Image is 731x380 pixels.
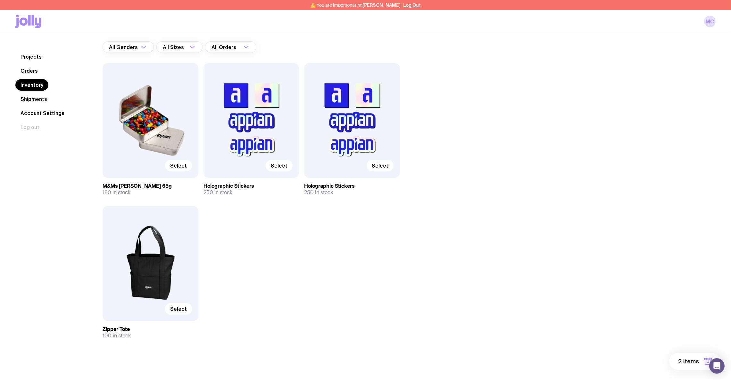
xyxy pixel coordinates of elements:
a: Account Settings [15,107,70,119]
span: All Orders [212,41,237,53]
a: Orders [15,65,43,77]
a: Inventory [15,79,48,91]
div: Search for option [103,41,154,53]
span: [PERSON_NAME] [362,3,401,8]
button: Log Out [403,3,421,8]
span: 100 in stock [103,333,131,339]
div: Open Intercom Messenger [709,358,725,374]
span: Select [170,162,187,169]
a: Shipments [15,93,52,105]
a: Projects [15,51,47,62]
button: Log out [15,121,45,133]
span: 250 in stock [204,189,232,196]
span: Select [271,162,287,169]
span: 180 in stock [103,189,130,196]
div: Search for option [205,41,256,53]
a: MC [704,16,716,27]
span: All Genders [109,41,139,53]
h3: Holographic Stickers [204,183,299,189]
span: All Sizes [163,41,185,53]
span: Select [170,306,187,312]
button: 2 items [669,353,721,370]
input: Search for option [237,41,242,53]
span: 250 in stock [304,189,333,196]
span: Select [372,162,388,169]
h3: M&Ms [PERSON_NAME] 65g [103,183,198,189]
h3: Holographic Stickers [304,183,400,189]
input: Search for option [185,41,188,53]
h3: Zipper Tote [103,326,198,333]
span: 2 items [678,358,699,365]
span: ⚠️ You are impersonating [310,3,401,8]
div: Search for option [156,41,203,53]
